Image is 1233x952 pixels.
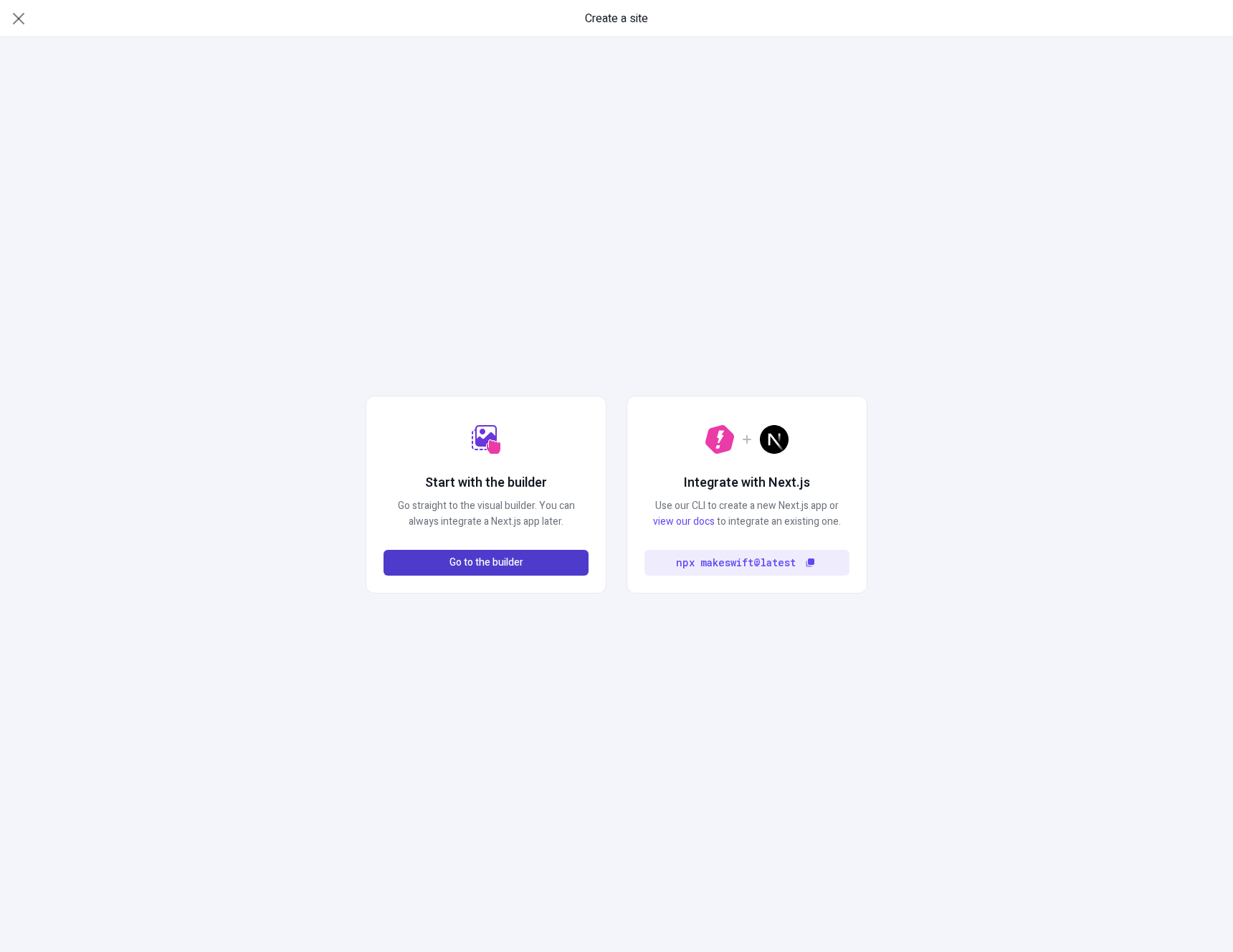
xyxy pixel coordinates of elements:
[384,550,589,576] button: Go to the builder
[653,514,715,529] a: view our docs
[585,10,648,27] span: Create a site
[676,555,796,571] code: npx makeswift@latest
[684,474,810,492] h2: Integrate with Next.js
[644,498,849,530] p: Use our CLI to create a new Next.js app or to integrate an existing one.
[384,498,589,530] p: Go straight to the visual builder. You can always integrate a Next.js app later.
[425,474,547,492] h2: Start with the builder
[449,555,523,571] span: Go to the builder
